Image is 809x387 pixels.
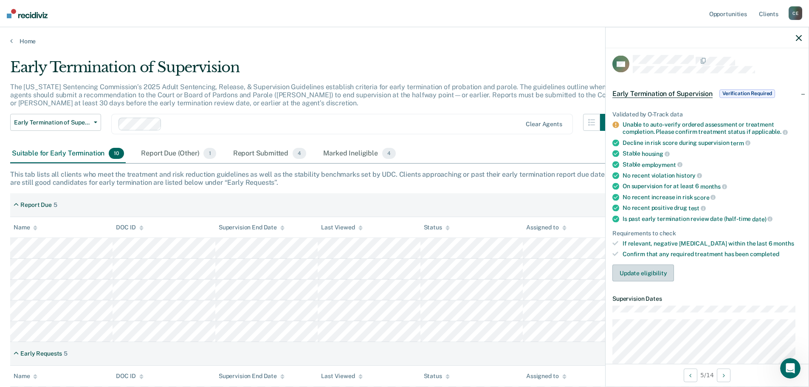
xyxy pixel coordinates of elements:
[7,9,48,18] img: Recidiviz
[526,224,566,231] div: Assigned to
[612,89,713,98] span: Early Termination of Supervision
[109,148,124,159] span: 10
[424,224,450,231] div: Status
[321,144,397,163] div: Marked Ineligible
[10,83,615,107] p: The [US_STATE] Sentencing Commission’s 2025 Adult Sentencing, Release, & Supervision Guidelines e...
[623,172,802,179] div: No recent violation
[10,37,799,45] a: Home
[684,368,697,382] button: Previous Opportunity
[730,139,750,146] span: term
[606,364,809,386] div: 5 / 14
[526,373,566,380] div: Assigned to
[10,144,126,163] div: Suitable for Early Termination
[14,119,90,126] span: Early Termination of Supervision
[116,224,143,231] div: DOC ID
[719,89,775,98] span: Verification Required
[750,251,779,257] span: completed
[623,121,802,136] div: Unable to auto-verify ordered assessment or treatment completion. Please confirm treatment status...
[139,144,217,163] div: Report Due (Other)
[623,240,802,247] div: If relevant, negative [MEDICAL_DATA] within the last 6
[623,251,802,258] div: Confirm that any required treatment has been
[14,373,37,380] div: Name
[219,373,285,380] div: Supervision End Date
[623,193,802,201] div: No recent increase in risk
[752,215,772,222] span: date)
[623,183,802,190] div: On supervision for at least 6
[612,110,802,118] div: Validated by O-Track data
[424,373,450,380] div: Status
[219,224,285,231] div: Supervision End Date
[623,161,802,168] div: Stable
[20,350,62,357] div: Early Requests
[382,148,396,159] span: 4
[700,183,727,189] span: months
[526,121,562,128] div: Clear agents
[717,368,730,382] button: Next Opportunity
[54,201,57,209] div: 5
[64,350,68,357] div: 5
[14,224,37,231] div: Name
[10,59,617,83] div: Early Termination of Supervision
[642,161,682,168] span: employment
[293,148,306,159] span: 4
[20,201,52,209] div: Report Due
[789,6,802,20] div: C E
[623,204,802,212] div: No recent positive drug
[623,215,802,223] div: Is past early termination review date (half-time
[623,150,802,158] div: Stable
[612,229,802,237] div: Requirements to check
[688,205,706,212] span: test
[780,358,801,379] iframe: Intercom live chat
[116,373,143,380] div: DOC ID
[773,240,794,247] span: months
[321,373,362,380] div: Last Viewed
[606,80,809,107] div: Early Termination of SupervisionVerification Required
[612,264,674,281] button: Update eligibility
[10,170,799,186] div: This tab lists all clients who meet the treatment and risk reduction guidelines as well as the st...
[612,295,802,302] dt: Supervision Dates
[321,224,362,231] div: Last Viewed
[203,148,216,159] span: 1
[642,150,670,157] span: housing
[231,144,308,163] div: Report Submitted
[694,194,716,201] span: score
[676,172,702,179] span: history
[623,139,802,147] div: Decline in risk score during supervision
